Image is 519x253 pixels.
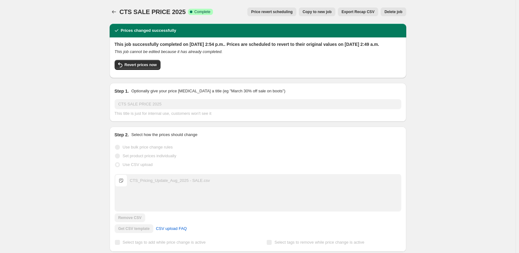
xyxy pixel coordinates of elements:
[115,111,211,116] span: This title is just for internal use, customers won't see it
[303,9,332,14] span: Copy to new job
[194,9,210,14] span: Complete
[381,7,406,16] button: Delete job
[125,62,157,67] span: Revert prices now
[123,145,173,149] span: Use bulk price change rules
[115,49,223,54] i: This job cannot be edited because it has already completed.
[299,7,335,16] button: Copy to new job
[115,60,161,70] button: Revert prices now
[121,27,176,34] h2: Prices changed successfully
[156,226,187,232] span: CSV upload FAQ
[130,178,210,184] div: CTS_Pricing_Update_Aug_2025 - SALE.csv
[274,240,364,245] span: Select tags to remove while price change is active
[384,9,402,14] span: Delete job
[131,88,285,94] p: Optionally give your price [MEDICAL_DATA] a title (eg "March 30% off sale on boots")
[152,224,190,234] a: CSV upload FAQ
[110,7,118,16] button: Price change jobs
[123,240,206,245] span: Select tags to add while price change is active
[115,132,129,138] h2: Step 2.
[115,99,401,109] input: 30% off holiday sale
[338,7,378,16] button: Export Recap CSV
[251,9,293,14] span: Price revert scheduling
[123,153,176,158] span: Set product prices individually
[123,162,153,167] span: Use CSV upload
[120,8,186,15] span: CTS SALE PRICE 2025
[115,88,129,94] h2: Step 1.
[342,9,374,14] span: Export Recap CSV
[131,132,197,138] p: Select how the prices should change
[115,41,401,47] h2: This job successfully completed on [DATE] 2:54 p.m.. Prices are scheduled to revert to their orig...
[247,7,296,16] button: Price revert scheduling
